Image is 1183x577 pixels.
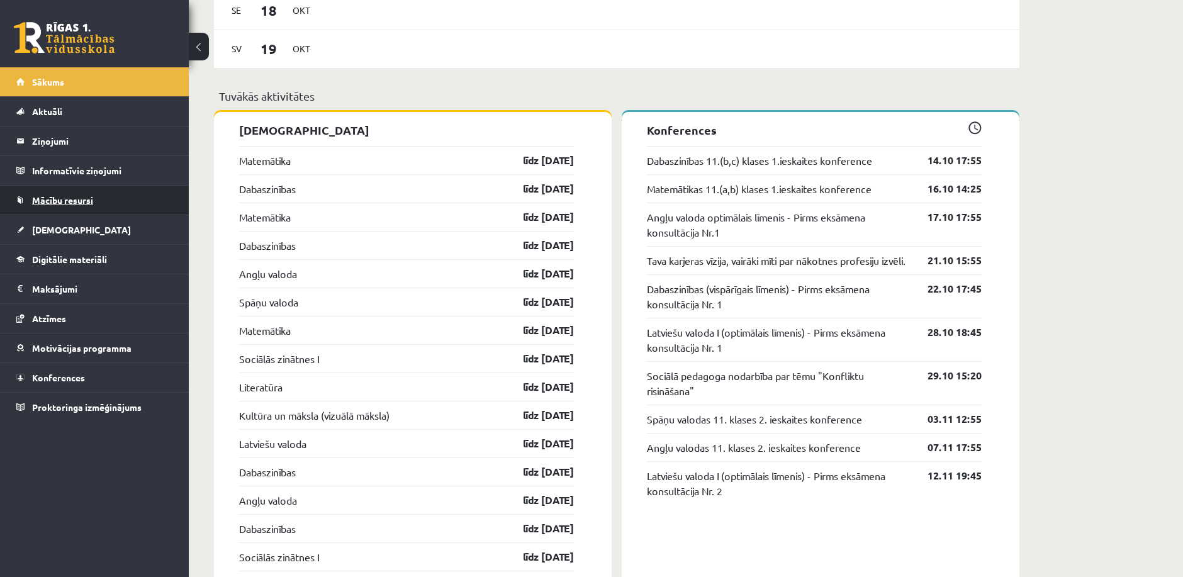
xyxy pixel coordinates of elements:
a: Sociālā pedagoga nodarbība par tēmu "Konfliktu risināšana" [647,368,909,398]
a: līdz [DATE] [501,181,574,196]
a: Sociālās zinātnes I [239,549,319,564]
a: līdz [DATE] [501,266,574,281]
a: līdz [DATE] [501,464,574,479]
span: Digitālie materiāli [32,254,107,265]
span: Sākums [32,76,64,87]
a: līdz [DATE] [501,153,574,168]
a: Angļu valoda [239,266,297,281]
a: Matemātikas 11.(a,b) klases 1.ieskaites konference [647,181,872,196]
p: Konferences [647,121,982,138]
span: Okt [288,39,315,59]
p: [DEMOGRAPHIC_DATA] [239,121,574,138]
a: līdz [DATE] [501,379,574,395]
a: līdz [DATE] [501,549,574,564]
span: Motivācijas programma [32,342,132,354]
a: Dabaszinības 11.(b,c) klases 1.ieskaites konference [647,153,872,168]
a: Latviešu valoda I (optimālais līmenis) - Pirms eksāmena konsultācija Nr. 2 [647,468,909,498]
a: līdz [DATE] [501,294,574,310]
span: Mācību resursi [32,194,93,206]
a: Proktoringa izmēģinājums [16,393,173,422]
a: Latviešu valoda I (optimālais līmenis) - Pirms eksāmena konsultācija Nr. 1 [647,325,909,355]
a: Dabaszinības [239,238,296,253]
a: līdz [DATE] [501,210,574,225]
a: Dabaszinības [239,521,296,536]
a: līdz [DATE] [501,436,574,451]
span: Se [223,1,250,20]
span: Atzīmes [32,313,66,324]
a: Ziņojumi [16,126,173,155]
span: [DEMOGRAPHIC_DATA] [32,224,131,235]
a: Motivācijas programma [16,333,173,362]
a: 12.11 19:45 [909,468,982,483]
a: 21.10 15:55 [909,253,982,268]
a: līdz [DATE] [501,408,574,423]
a: līdz [DATE] [501,351,574,366]
a: Mācību resursi [16,186,173,215]
a: Matemātika [239,153,291,168]
span: Sv [223,39,250,59]
a: Konferences [16,363,173,392]
a: līdz [DATE] [501,493,574,508]
span: Proktoringa izmēģinājums [32,401,142,413]
a: Tava karjeras vīzija, vairāki mīti par nākotnes profesiju izvēli. [647,253,905,268]
a: 22.10 17:45 [909,281,982,296]
a: Matemātika [239,323,291,338]
a: 16.10 14:25 [909,181,982,196]
legend: Ziņojumi [32,126,173,155]
a: Dabaszinības [239,181,296,196]
a: Matemātika [239,210,291,225]
span: 19 [250,38,289,59]
a: līdz [DATE] [501,238,574,253]
legend: Maksājumi [32,274,173,303]
a: 03.11 12:55 [909,412,982,427]
a: 29.10 15:20 [909,368,982,383]
a: 17.10 17:55 [909,210,982,225]
a: 28.10 18:45 [909,325,982,340]
legend: Informatīvie ziņojumi [32,156,173,185]
a: līdz [DATE] [501,323,574,338]
a: Angļu valodas 11. klases 2. ieskaites konference [647,440,861,455]
a: Dabaszinības [239,464,296,479]
a: Informatīvie ziņojumi [16,156,173,185]
a: Atzīmes [16,304,173,333]
a: Sākums [16,67,173,96]
a: Spāņu valoda [239,294,298,310]
a: Aktuāli [16,97,173,126]
a: Latviešu valoda [239,436,306,451]
a: Angļu valoda [239,493,297,508]
a: līdz [DATE] [501,521,574,536]
a: Angļu valoda optimālais līmenis - Pirms eksāmena konsultācija Nr.1 [647,210,909,240]
a: Sociālās zinātnes I [239,351,319,366]
a: [DEMOGRAPHIC_DATA] [16,215,173,244]
a: Rīgas 1. Tālmācības vidusskola [14,22,115,53]
span: Okt [288,1,315,20]
a: Dabaszinības (vispārīgais līmenis) - Pirms eksāmena konsultācija Nr. 1 [647,281,909,311]
a: Literatūra [239,379,283,395]
a: Digitālie materiāli [16,245,173,274]
a: Kultūra un māksla (vizuālā māksla) [239,408,390,423]
p: Tuvākās aktivitātes [219,87,1014,104]
a: 14.10 17:55 [909,153,982,168]
a: Maksājumi [16,274,173,303]
span: Konferences [32,372,85,383]
a: 07.11 17:55 [909,440,982,455]
a: Spāņu valodas 11. klases 2. ieskaites konference [647,412,862,427]
span: Aktuāli [32,106,62,117]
